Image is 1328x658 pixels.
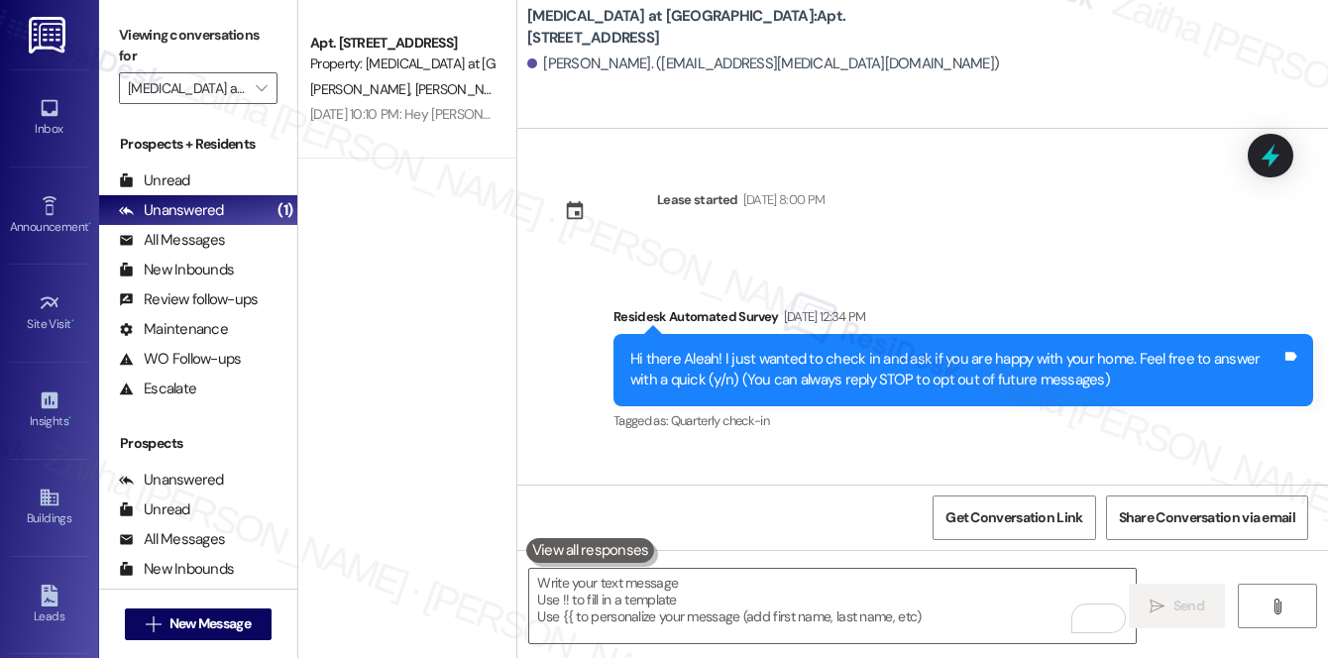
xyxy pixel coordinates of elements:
[88,217,91,231] span: •
[10,579,89,632] a: Leads
[933,495,1095,540] button: Get Conversation Link
[10,91,89,145] a: Inbox
[310,80,415,98] span: [PERSON_NAME]
[256,80,267,96] i: 
[119,200,224,221] div: Unanswered
[119,260,234,280] div: New Inbounds
[273,195,297,226] div: (1)
[119,499,190,520] div: Unread
[527,6,924,49] b: [MEDICAL_DATA] at [GEOGRAPHIC_DATA]: Apt. [STREET_ADDRESS]
[128,72,246,104] input: All communities
[71,314,74,328] span: •
[119,319,228,340] div: Maintenance
[310,105,1316,123] div: [DATE] 10:10 PM: Hey [PERSON_NAME] and [PERSON_NAME], we appreciate your text! We'll be back at 1...
[125,608,272,640] button: New Message
[671,412,769,429] span: Quarterly check-in
[119,559,234,580] div: New Inbounds
[119,349,241,370] div: WO Follow-ups
[99,134,297,155] div: Prospects + Residents
[119,470,224,491] div: Unanswered
[119,529,225,550] div: All Messages
[146,616,161,632] i: 
[99,433,297,454] div: Prospects
[613,306,1313,334] div: Residesk Automated Survey
[529,569,1136,643] textarea: To enrich screen reader interactions, please activate Accessibility in Grammarly extension settings
[119,379,196,399] div: Escalate
[310,33,494,54] div: Apt. [STREET_ADDRESS]
[119,289,258,310] div: Review follow-ups
[1173,596,1204,616] span: Send
[630,349,1281,391] div: Hi there Aleah! I just wanted to check in and ask if you are happy with your home. Feel free to a...
[527,54,999,74] div: [PERSON_NAME]. ([EMAIL_ADDRESS][MEDICAL_DATA][DOMAIN_NAME])
[169,613,251,634] span: New Message
[10,286,89,340] a: Site Visit •
[1129,584,1225,628] button: Send
[310,54,494,74] div: Property: [MEDICAL_DATA] at [GEOGRAPHIC_DATA]
[738,189,826,210] div: [DATE] 8:00 PM
[29,17,69,54] img: ResiDesk Logo
[657,189,738,210] div: Lease started
[779,306,866,327] div: [DATE] 12:34 PM
[945,507,1082,528] span: Get Conversation Link
[68,411,71,425] span: •
[1270,599,1284,614] i: 
[415,80,622,98] span: [PERSON_NAME] [PERSON_NAME]
[613,406,1313,435] div: Tagged as:
[1150,599,1164,614] i: 
[1119,507,1295,528] span: Share Conversation via email
[1106,495,1308,540] button: Share Conversation via email
[119,20,277,72] label: Viewing conversations for
[119,230,225,251] div: All Messages
[119,170,190,191] div: Unread
[10,481,89,534] a: Buildings
[10,384,89,437] a: Insights •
